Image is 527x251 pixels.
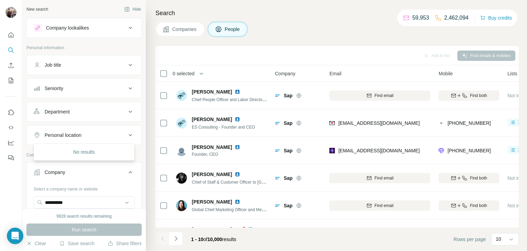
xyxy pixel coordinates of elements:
div: Seniority [45,85,63,92]
h4: Search [155,8,519,18]
div: Open Intercom Messenger [7,228,23,244]
img: Avatar [176,228,187,239]
span: Find email [375,92,394,99]
span: Find both [470,175,487,181]
span: 0 selected [173,70,195,77]
span: 1 list [518,147,526,153]
img: Logo of Sap [275,203,280,208]
span: Find email [375,203,394,209]
span: results [191,237,236,242]
div: Company [45,169,65,176]
span: Sap [284,202,293,209]
button: Find both [438,90,499,101]
button: Find email [329,173,430,183]
img: Logo of Sap [275,148,280,153]
img: Avatar [176,90,187,101]
span: [EMAIL_ADDRESS][DOMAIN_NAME] [338,148,420,153]
img: LinkedIn logo [248,227,253,232]
span: of [203,237,208,242]
button: Find email [329,90,430,101]
span: [PERSON_NAME] [192,88,232,95]
button: Use Surfe API [5,121,16,134]
div: No results [35,145,133,159]
img: Avatar [5,7,16,18]
span: Email [329,70,341,77]
button: Navigate to next page [169,232,183,245]
span: 10,000 [208,237,222,242]
img: Avatar [176,145,187,156]
div: Company lookalikes [46,24,89,31]
button: Company lookalikes [27,20,141,36]
span: Sap [284,92,293,99]
span: Lists [507,70,517,77]
button: Feedback [5,152,16,164]
button: Find both [438,200,499,211]
span: [PERSON_NAME] [192,144,232,151]
button: Clear [26,240,46,247]
span: Sap [284,147,293,154]
button: Dashboard [5,137,16,149]
div: Select a company name or website [34,183,134,192]
p: 2,462,094 [444,14,469,22]
span: [PHONE_NUMBER] [447,120,491,126]
div: New search [26,6,48,12]
p: 59,953 [412,14,429,22]
span: Chief People Officer and Labor Director, Member of the Executive Board [192,97,324,102]
span: Find both [470,203,487,209]
img: LinkedIn logo [235,89,240,95]
img: Logo of Sap [275,93,280,98]
button: Seniority [27,80,141,97]
button: Quick start [5,29,16,41]
span: Founder, CEO [192,151,248,157]
button: Find both [438,173,499,183]
button: Search [5,44,16,56]
button: My lists [5,74,16,87]
span: [PERSON_NAME] [192,198,232,205]
span: 1 - 10 [191,237,203,242]
div: Personal location [45,132,81,139]
button: Save search [59,240,94,247]
button: Share filters [108,240,142,247]
div: 9928 search results remaining [57,213,112,219]
span: Global Chief Marketing Officer and Member of the Extended Board [192,207,313,212]
img: provider forager logo [438,147,444,154]
img: provider contactout logo [438,120,444,127]
span: Find email [375,175,394,181]
div: Job title [45,62,61,68]
button: Enrich CSV [5,59,16,72]
button: Department [27,103,141,120]
span: Sap [284,175,293,182]
div: Department [45,108,70,115]
p: 10 [496,236,501,242]
span: Chief of Staff & Customer Officer to [GEOGRAPHIC_DATA] Managing Director [192,179,335,185]
button: Buy credits [480,13,512,23]
button: Use Surfe on LinkedIn [5,106,16,119]
span: Sap [284,120,293,127]
img: LinkedIn logo [235,172,240,177]
button: Hide [119,4,146,14]
p: Personal information [26,45,142,51]
img: provider findymail logo [329,120,335,127]
span: 1 list [518,119,526,125]
span: Mobile [438,70,453,77]
img: LinkedIn logo [235,144,240,150]
img: Logo of Sap [275,120,280,126]
img: Avatar [176,200,187,211]
img: Avatar [176,173,187,184]
img: Logo of Sap [275,175,280,181]
button: Find email [329,200,430,211]
img: LinkedIn logo [235,199,240,205]
button: Company [27,164,141,183]
span: [PERSON_NAME] [192,116,232,123]
button: Job title [27,57,141,73]
span: People [225,26,241,33]
span: ES Consulting - Founder and CEO [192,125,255,130]
span: Rows per page [454,236,486,243]
span: Find both [470,92,487,99]
span: [PERSON_NAME] ☁️🚀 [192,226,245,233]
span: [PERSON_NAME] [192,171,232,178]
span: Company [275,70,295,77]
button: Personal location [27,127,141,143]
span: [EMAIL_ADDRESS][DOMAIN_NAME] [338,120,420,126]
img: LinkedIn logo [235,117,240,122]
